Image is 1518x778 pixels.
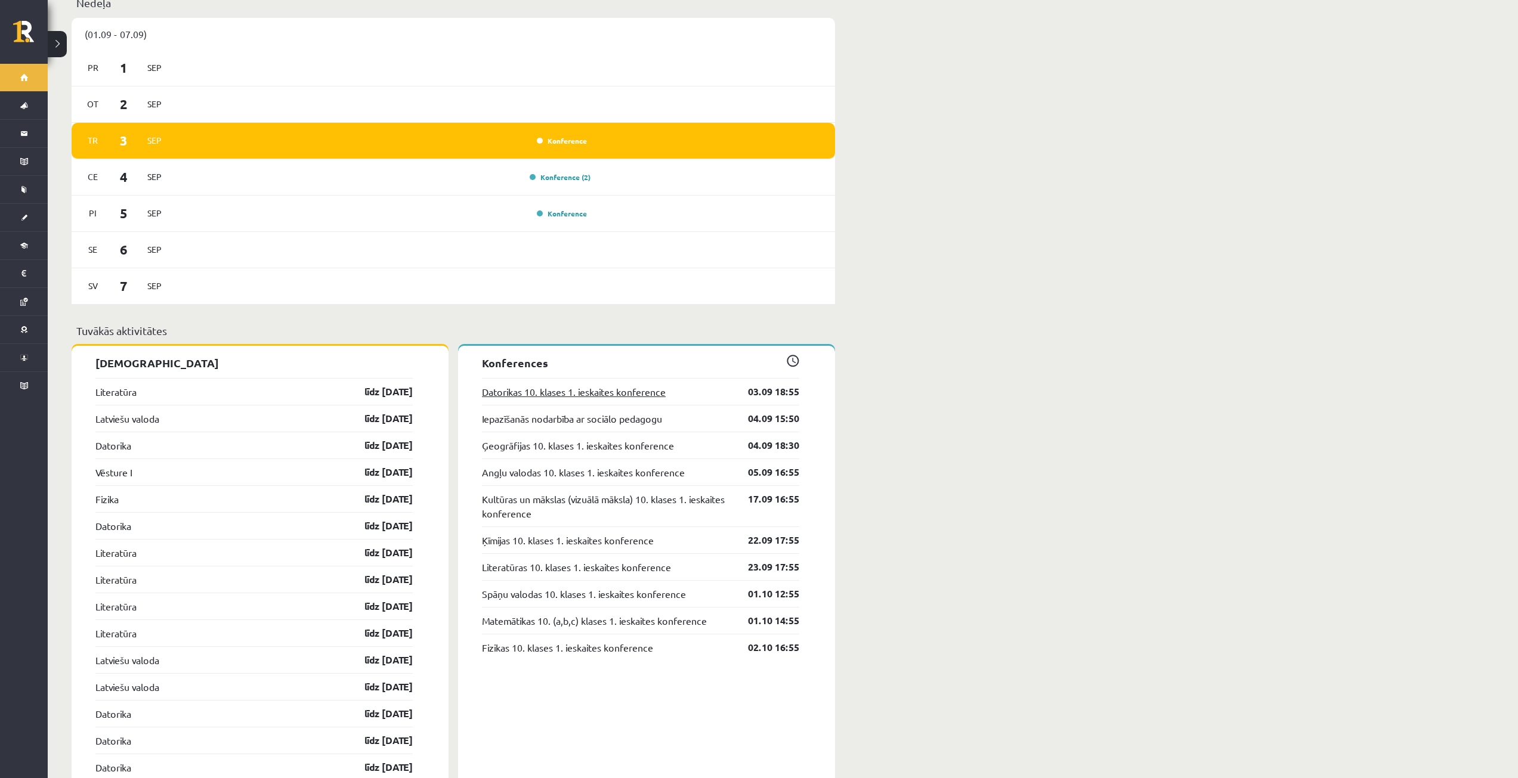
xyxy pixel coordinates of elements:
span: Se [81,240,106,259]
a: Datorika [95,760,131,774]
a: līdz [DATE] [344,626,413,640]
span: 2 [106,94,143,114]
span: Sep [142,95,167,113]
span: 5 [106,203,143,223]
a: Literatūra [95,572,137,587]
a: Angļu valodas 10. klases 1. ieskaites konference [482,465,685,479]
a: Ķīmijas 10. klases 1. ieskaites konference [482,533,654,547]
a: Literatūra [95,545,137,560]
a: līdz [DATE] [344,492,413,506]
a: 01.10 14:55 [730,613,799,628]
span: 3 [106,131,143,150]
a: līdz [DATE] [344,653,413,667]
a: līdz [DATE] [344,545,413,560]
a: līdz [DATE] [344,680,413,694]
a: Konference [537,209,587,218]
a: Konference (2) [530,172,590,182]
a: 01.10 12:55 [730,587,799,601]
span: Sep [142,168,167,186]
a: Literatūra [95,626,137,640]
a: Ģeogrāfijas 10. klases 1. ieskaites konference [482,438,674,452]
a: Iepazīšanās nodarbība ar sociālo pedagogu [482,411,662,426]
a: 17.09 16:55 [730,492,799,506]
a: Spāņu valodas 10. klases 1. ieskaites konference [482,587,686,601]
a: līdz [DATE] [344,733,413,748]
span: 6 [106,240,143,259]
span: Ce [81,168,106,186]
a: Latviešu valoda [95,411,159,426]
a: Kultūras un mākslas (vizuālā māksla) 10. klases 1. ieskaites konference [482,492,730,520]
a: līdz [DATE] [344,599,413,613]
a: Fizika [95,492,119,506]
a: Datorika [95,519,131,533]
span: Pr [81,58,106,77]
a: Matemātikas 10. (a,b,c) klases 1. ieskaites konference [482,613,707,628]
span: Sep [142,131,167,150]
p: Konferences [482,355,799,371]
span: Tr [81,131,106,150]
span: Sep [142,204,167,222]
span: Sv [81,277,106,295]
a: Datorika [95,733,131,748]
a: Literatūra [95,385,137,399]
a: Vēsture I [95,465,132,479]
span: Ot [81,95,106,113]
span: Pi [81,204,106,222]
a: līdz [DATE] [344,760,413,774]
span: Sep [142,58,167,77]
span: 4 [106,167,143,187]
a: Konference [537,136,587,145]
a: Fizikas 10. klases 1. ieskaites konference [482,640,653,655]
p: [DEMOGRAPHIC_DATA] [95,355,413,371]
a: 22.09 17:55 [730,533,799,547]
a: Datorikas 10. klases 1. ieskaites konference [482,385,666,399]
a: līdz [DATE] [344,438,413,452]
span: 7 [106,276,143,296]
a: Literatūra [95,599,137,613]
a: Datorika [95,706,131,721]
a: Rīgas 1. Tālmācības vidusskola [13,21,48,51]
a: līdz [DATE] [344,519,413,533]
span: Sep [142,277,167,295]
a: līdz [DATE] [344,706,413,721]
a: līdz [DATE] [344,385,413,399]
a: 23.09 17:55 [730,560,799,574]
a: Datorika [95,438,131,452]
a: līdz [DATE] [344,572,413,587]
a: 03.09 18:55 [730,385,799,399]
span: Sep [142,240,167,259]
a: līdz [DATE] [344,411,413,426]
a: 02.10 16:55 [730,640,799,655]
span: 1 [106,58,143,78]
a: 05.09 16:55 [730,465,799,479]
a: 04.09 15:50 [730,411,799,426]
div: (01.09 - 07.09) [72,18,835,50]
p: Tuvākās aktivitātes [76,323,830,339]
a: līdz [DATE] [344,465,413,479]
a: Literatūras 10. klases 1. ieskaites konference [482,560,671,574]
a: Latviešu valoda [95,680,159,694]
a: Latviešu valoda [95,653,159,667]
a: 04.09 18:30 [730,438,799,452]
